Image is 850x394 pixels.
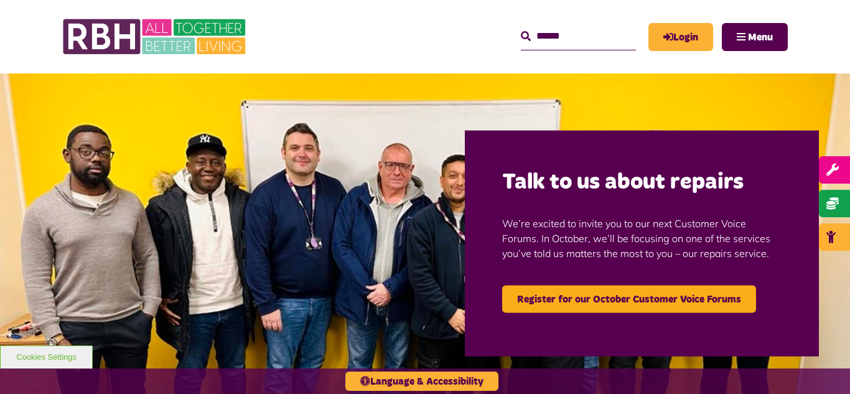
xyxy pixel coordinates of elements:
[502,197,782,279] p: We’re excited to invite you to our next Customer Voice Forums. In October, we’ll be focusing on o...
[748,32,773,42] span: Menu
[502,167,782,197] h2: Talk to us about repairs
[648,23,713,51] a: MyRBH
[502,285,756,312] a: Register for our October Customer Voice Forums
[722,23,788,51] button: Navigation
[62,12,249,61] img: RBH
[345,372,498,391] button: Language & Accessibility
